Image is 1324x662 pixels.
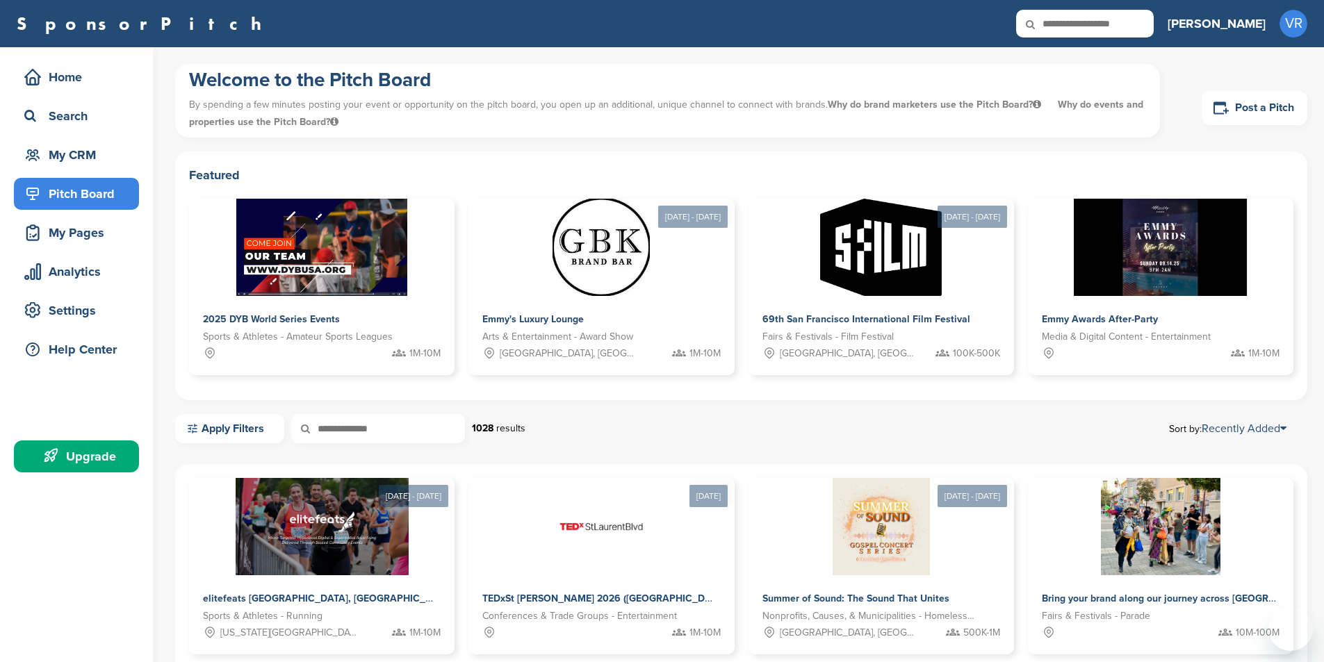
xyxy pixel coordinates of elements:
div: Upgrade [21,444,139,469]
div: Analytics [21,259,139,284]
span: Media & Digital Content - Entertainment [1042,329,1211,345]
a: Post a Pitch [1202,91,1307,125]
a: Pitch Board [14,178,139,210]
a: Analytics [14,256,139,288]
span: Sort by: [1169,423,1286,434]
a: Settings [14,295,139,326]
div: Home [21,65,139,90]
a: Home [14,61,139,93]
iframe: Button to launch messaging window [1268,606,1313,651]
span: Conferences & Trade Groups - Entertainment [482,609,677,624]
div: [DATE] [689,485,728,507]
div: Pitch Board [21,181,139,206]
span: [GEOGRAPHIC_DATA], [GEOGRAPHIC_DATA] [780,625,917,640]
span: [GEOGRAPHIC_DATA], [GEOGRAPHIC_DATA] [780,346,917,361]
span: Emmy's Luxury Lounge [482,313,584,325]
a: Recently Added [1202,422,1286,436]
h1: Welcome to the Pitch Board [189,67,1146,92]
a: [DATE] - [DATE] Sponsorpitch & 69th San Francisco International Film Festival Fairs & Festivals -... [749,176,1014,375]
a: My Pages [14,217,139,249]
span: 1M-10M [409,346,441,361]
div: [DATE] - [DATE] [938,206,1007,228]
img: Sponsorpitch & [820,199,942,296]
span: Arts & Entertainment - Award Show [482,329,633,345]
span: 1M-10M [1248,346,1280,361]
span: 1M-10M [689,346,721,361]
a: [PERSON_NAME] [1168,8,1266,39]
div: Settings [21,298,139,323]
span: 1M-10M [689,625,721,640]
span: VR [1280,10,1307,38]
a: [DATE] - [DATE] Sponsorpitch & Emmy's Luxury Lounge Arts & Entertainment - Award Show [GEOGRAPHIC... [468,176,734,375]
a: [DATE] - [DATE] Sponsorpitch & Summer of Sound: The Sound That Unites Nonprofits, Causes, & Munic... [749,456,1014,654]
span: [GEOGRAPHIC_DATA], [GEOGRAPHIC_DATA] [500,346,637,361]
span: Why do brand marketers use the Pitch Board? [828,99,1044,110]
img: Sponsorpitch & [236,478,409,575]
img: Sponsorpitch & [833,478,930,575]
a: SponsorPitch [17,15,270,33]
div: Help Center [21,337,139,362]
span: [US_STATE][GEOGRAPHIC_DATA], [GEOGRAPHIC_DATA] [220,625,357,640]
a: Upgrade [14,440,139,472]
span: 500K-1M [963,625,1000,640]
a: Apply Filters [175,414,284,443]
a: [DATE] Sponsorpitch & TEDxSt [PERSON_NAME] 2026 ([GEOGRAPHIC_DATA], [GEOGRAPHIC_DATA]) – Let’s Cr... [468,456,734,654]
a: Search [14,100,139,132]
a: Help Center [14,333,139,365]
a: Sponsorpitch & Bring your brand along our journey across [GEOGRAPHIC_DATA] and [GEOGRAPHIC_DATA] ... [1028,478,1293,654]
p: By spending a few minutes posting your event or opportunity on the pitch board, you open up an ad... [189,92,1146,134]
span: Fairs & Festivals - Film Festival [762,329,894,345]
a: My CRM [14,139,139,171]
img: Sponsorpitch & [553,478,650,575]
span: Summer of Sound: The Sound That Unites [762,593,949,604]
span: TEDxSt [PERSON_NAME] 2026 ([GEOGRAPHIC_DATA], [GEOGRAPHIC_DATA]) – Let’s Create Something Inspiring [482,593,992,604]
div: Search [21,104,139,129]
span: 69th San Francisco International Film Festival [762,313,970,325]
div: My Pages [21,220,139,245]
div: My CRM [21,142,139,167]
span: Emmy Awards After-Party [1042,313,1158,325]
span: Nonprofits, Causes, & Municipalities - Homelessness [762,609,979,624]
span: 1M-10M [409,625,441,640]
div: [DATE] - [DATE] [379,485,448,507]
a: [DATE] - [DATE] Sponsorpitch & elitefeats [GEOGRAPHIC_DATA], [GEOGRAPHIC_DATA] and Northeast Even... [189,456,455,654]
span: 10M-100M [1236,625,1280,640]
span: elitefeats [GEOGRAPHIC_DATA], [GEOGRAPHIC_DATA] and Northeast Events [203,593,553,604]
div: [DATE] - [DATE] [938,485,1007,507]
a: Sponsorpitch & Emmy Awards After-Party Media & Digital Content - Entertainment 1M-10M [1028,199,1293,375]
img: Sponsorpitch & [1101,478,1220,575]
span: 2025 DYB World Series Events [203,313,340,325]
span: results [496,422,525,434]
h3: [PERSON_NAME] [1168,14,1266,33]
img: Sponsorpitch & [236,199,408,296]
img: Sponsorpitch & [553,199,650,296]
span: Fairs & Festivals - Parade [1042,609,1150,624]
div: [DATE] - [DATE] [658,206,728,228]
span: Sports & Athletes - Amateur Sports Leagues [203,329,393,345]
img: Sponsorpitch & [1074,199,1247,296]
span: Sports & Athletes - Running [203,609,322,624]
a: Sponsorpitch & 2025 DYB World Series Events Sports & Athletes - Amateur Sports Leagues 1M-10M [189,199,455,375]
span: 100K-500K [953,346,1000,361]
h2: Featured [189,165,1293,185]
strong: 1028 [472,422,493,434]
